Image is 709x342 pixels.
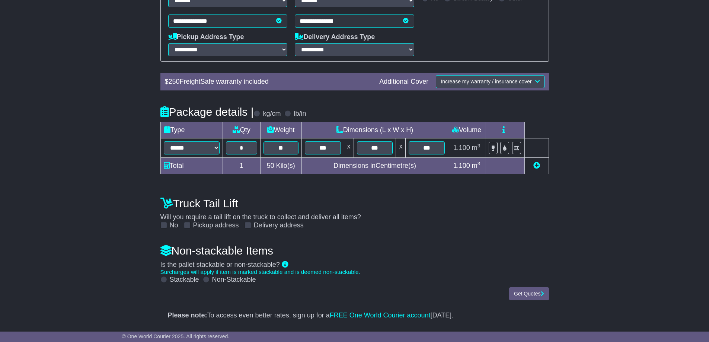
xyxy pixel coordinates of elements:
p: To access even better rates, sign up for a [DATE]. [168,311,542,320]
button: Increase my warranty / insurance cover [436,75,544,88]
span: 250 [169,78,180,85]
label: Stackable [170,276,199,284]
h4: Package details | [160,106,254,118]
div: Will you require a tail lift on the truck to collect and deliver all items? [157,193,553,230]
td: Type [160,122,223,138]
span: 50 [267,162,274,169]
span: Is the pallet stackable or non-stackable? [160,261,280,268]
span: m [472,162,480,169]
label: Pickup address [193,221,239,230]
div: Surcharges will apply if item is marked stackable and is deemed non-stackable. [160,269,549,275]
td: Dimensions (L x W x H) [301,122,448,138]
a: FREE One World Courier account [330,311,431,319]
label: Delivery Address Type [295,33,375,41]
label: Delivery address [254,221,304,230]
div: Additional Cover [376,78,432,86]
span: m [472,144,480,151]
span: 1.100 [453,162,470,169]
span: © One World Courier 2025. All rights reserved. [122,333,230,339]
td: Kilo(s) [260,158,301,174]
td: x [344,138,354,158]
td: Weight [260,122,301,138]
a: Add new item [533,162,540,169]
td: Total [160,158,223,174]
sup: 3 [478,161,480,166]
td: Volume [448,122,485,138]
label: No [170,221,178,230]
label: lb/in [294,110,306,118]
button: Get Quotes [509,287,549,300]
h4: Truck Tail Lift [160,197,549,210]
label: kg/cm [263,110,281,118]
label: Non-Stackable [212,276,256,284]
label: Pickup Address Type [168,33,244,41]
td: 1 [223,158,260,174]
span: Increase my warranty / insurance cover [441,79,531,84]
td: Dimensions in Centimetre(s) [301,158,448,174]
span: 1.100 [453,144,470,151]
td: Qty [223,122,260,138]
h4: Non-stackable Items [160,244,549,257]
div: $ FreightSafe warranty included [161,78,376,86]
strong: Please note: [168,311,207,319]
td: x [396,138,406,158]
sup: 3 [478,143,480,148]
